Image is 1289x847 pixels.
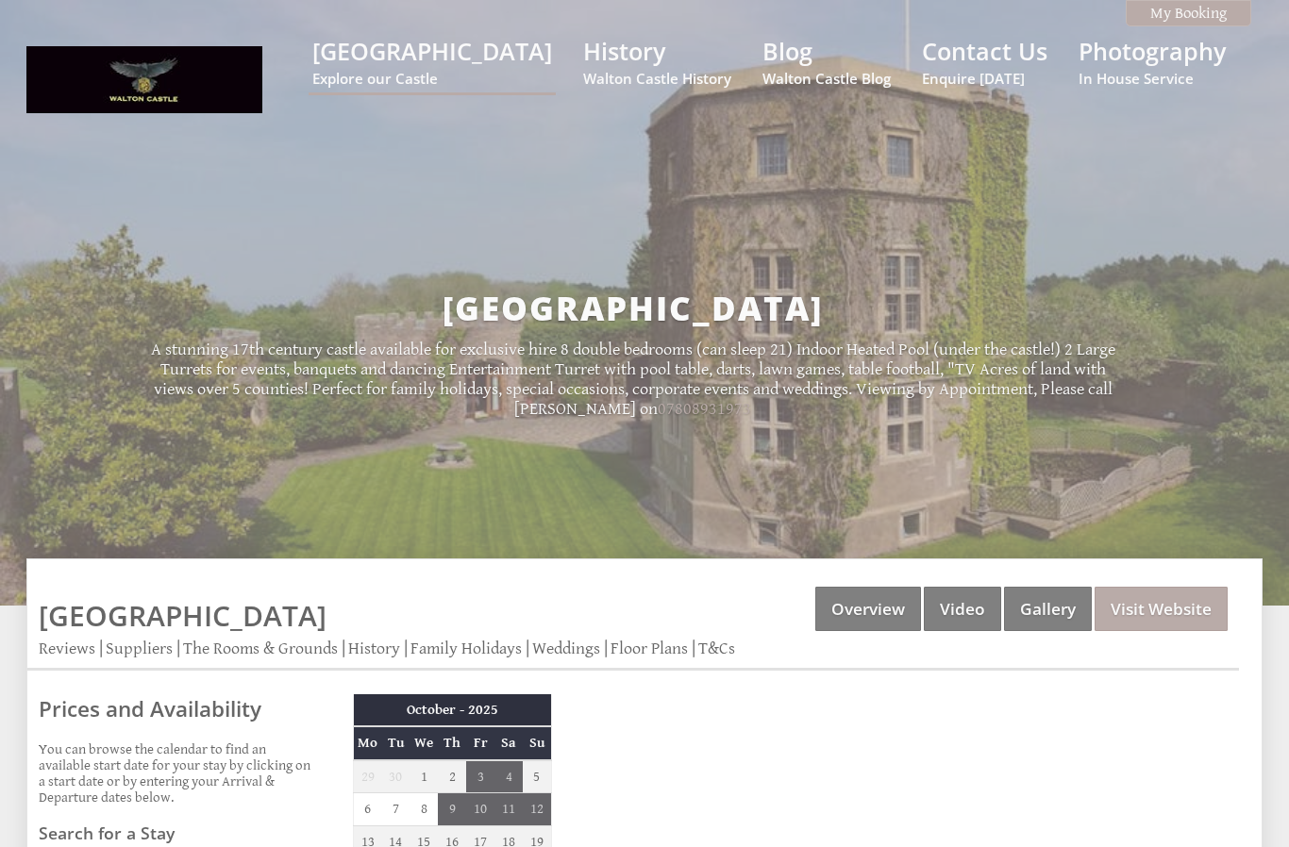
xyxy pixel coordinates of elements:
[658,399,751,419] a: 07808931973
[106,639,173,658] a: Suppliers
[1095,587,1228,631] a: Visit Website
[1079,35,1226,88] a: PhotographyIn House Service
[148,340,1119,419] p: A stunning 17th century castle available for exclusive hire 8 double bedrooms (can sleep 21) Indo...
[354,726,382,759] th: Mo
[410,793,438,825] td: 8
[762,69,891,88] small: Walton Castle Blog
[410,726,438,759] th: We
[466,760,494,793] td: 3
[523,793,551,825] td: 12
[39,639,95,658] a: Reviews
[438,793,466,825] td: 9
[183,639,338,658] a: The Rooms & Grounds
[698,639,735,658] a: T&Cs
[39,822,319,844] h3: Search for a Stay
[1079,69,1226,88] small: In House Service
[583,69,731,88] small: Walton Castle History
[354,793,382,825] td: 6
[924,587,1001,631] a: Video
[381,726,410,759] th: Tu
[438,726,466,759] th: Th
[26,46,262,112] img: Walton Castle
[922,35,1047,88] a: Contact UsEnquire [DATE]
[39,741,319,805] p: You can browse the calendar to find an available start date for your stay by clicking on a start ...
[1004,587,1092,631] a: Gallery
[348,639,400,658] a: History
[532,639,600,658] a: Weddings
[39,596,326,635] a: [GEOGRAPHIC_DATA]
[381,793,410,825] td: 7
[494,793,523,825] td: 11
[39,694,319,723] a: Prices and Availability
[523,760,551,793] td: 5
[815,587,921,631] a: Overview
[922,69,1047,88] small: Enquire [DATE]
[494,760,523,793] td: 4
[354,760,382,793] td: 29
[523,726,551,759] th: Su
[466,726,494,759] th: Fr
[466,793,494,825] td: 10
[381,760,410,793] td: 30
[494,726,523,759] th: Sa
[148,286,1119,330] h2: [GEOGRAPHIC_DATA]
[611,639,688,658] a: Floor Plans
[438,760,466,793] td: 2
[312,35,552,88] a: [GEOGRAPHIC_DATA]Explore our Castle
[410,639,522,658] a: Family Holidays
[762,35,891,88] a: BlogWalton Castle Blog
[410,760,438,793] td: 1
[354,694,552,726] th: October - 2025
[583,35,731,88] a: HistoryWalton Castle History
[312,69,552,88] small: Explore our Castle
